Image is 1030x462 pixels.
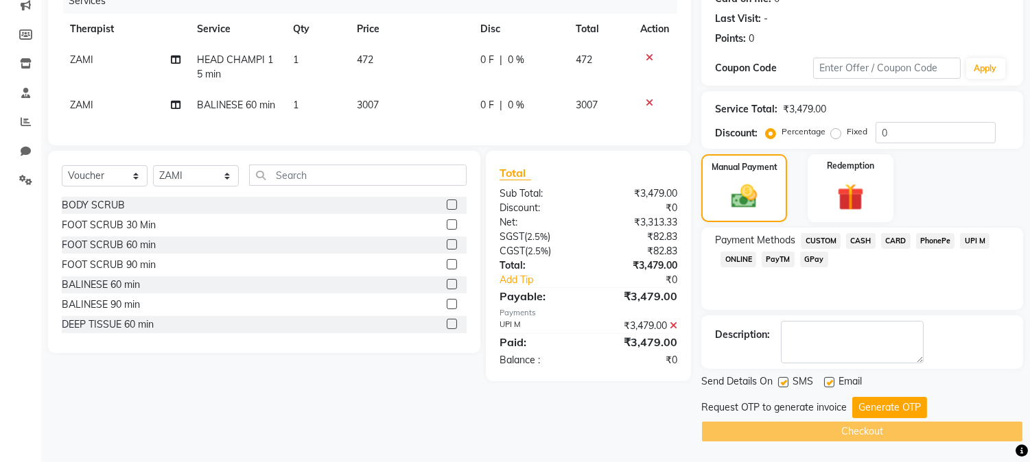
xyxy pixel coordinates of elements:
[839,374,862,391] span: Email
[793,374,813,391] span: SMS
[285,14,349,45] th: Qty
[813,58,960,79] input: Enter Offer / Coupon Code
[721,252,756,267] span: ONLINE
[576,99,598,111] span: 3007
[489,273,605,287] a: Add Tip
[528,245,548,256] span: 2.5%
[293,53,299,66] span: 1
[605,273,688,287] div: ₹0
[489,353,589,367] div: Balance :
[881,233,911,249] span: CARD
[189,14,285,45] th: Service
[715,233,795,247] span: Payment Methods
[589,258,688,273] div: ₹3,479.00
[589,230,688,244] div: ₹82.83
[293,99,299,111] span: 1
[62,258,156,272] div: FOOT SCRUB 90 min
[916,233,955,249] span: PhonePe
[589,353,688,367] div: ₹0
[801,233,841,249] span: CUSTOM
[62,238,156,252] div: FOOT SCRUB 60 min
[846,233,876,249] span: CASH
[489,186,589,201] div: Sub Total:
[782,125,826,138] label: Percentage
[500,307,677,319] div: Payments
[500,53,502,67] span: |
[701,400,847,415] div: Request OTP to generate invoice
[249,165,467,186] input: Search
[357,99,379,111] span: 3007
[489,230,589,244] div: ( )
[783,102,826,117] div: ₹3,479.00
[715,32,746,46] div: Points:
[723,182,764,211] img: _cash.svg
[70,99,93,111] span: ZAMI
[489,258,589,273] div: Total:
[500,230,524,243] span: SGST
[764,12,768,26] div: -
[500,245,525,257] span: CGST
[715,126,758,141] div: Discount:
[576,53,592,66] span: 472
[589,201,688,215] div: ₹0
[589,288,688,304] div: ₹3,479.00
[966,58,1005,79] button: Apply
[749,32,754,46] div: 0
[589,215,688,230] div: ₹3,313.33
[715,61,813,75] div: Coupon Code
[489,201,589,215] div: Discount:
[489,319,589,333] div: UPI M
[62,218,156,232] div: FOOT SCRUB 30 Min
[567,14,632,45] th: Total
[62,317,154,332] div: DEEP TISSUE 60 min
[62,278,140,292] div: BALINESE 60 min
[829,180,872,214] img: _gift.svg
[349,14,473,45] th: Price
[827,160,874,172] label: Redemption
[480,98,494,112] span: 0 F
[847,125,867,138] label: Fixed
[62,14,189,45] th: Therapist
[715,12,761,26] div: Last Visit:
[472,14,567,45] th: Disc
[197,53,273,80] span: HEAD CHAMPI 15 min
[715,328,770,342] div: Description:
[589,334,688,350] div: ₹3,479.00
[589,186,688,201] div: ₹3,479.00
[500,98,502,112] span: |
[500,166,531,180] span: Total
[62,198,125,212] div: BODY SCRUB
[197,99,275,111] span: BALINESE 60 min
[589,244,688,258] div: ₹82.83
[357,53,373,66] span: 472
[489,334,589,350] div: Paid:
[762,252,795,267] span: PayTM
[715,102,777,117] div: Service Total:
[489,215,589,230] div: Net:
[508,98,524,112] span: 0 %
[489,244,589,258] div: ( )
[589,319,688,333] div: ₹3,479.00
[852,397,927,418] button: Generate OTP
[480,53,494,67] span: 0 F
[701,374,773,391] span: Send Details On
[527,231,548,242] span: 2.5%
[70,53,93,66] span: ZAMI
[960,233,990,249] span: UPI M
[489,288,589,304] div: Payable:
[800,252,828,267] span: GPay
[508,53,524,67] span: 0 %
[62,297,140,312] div: BALINESE 90 min
[632,14,677,45] th: Action
[712,161,777,173] label: Manual Payment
